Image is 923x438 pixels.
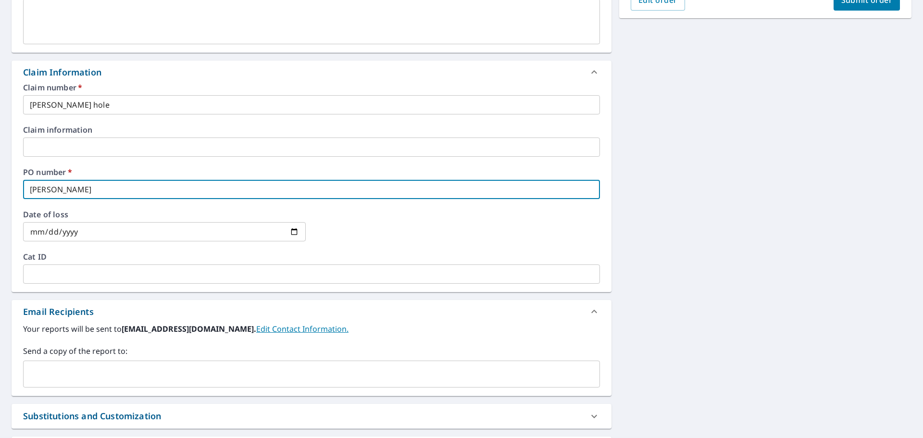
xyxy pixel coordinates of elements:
label: Date of loss [23,211,306,218]
div: Claim Information [12,61,611,84]
label: Cat ID [23,253,600,261]
div: Email Recipients [23,305,94,318]
label: Your reports will be sent to [23,323,600,335]
div: Substitutions and Customization [23,410,161,423]
a: EditContactInfo [256,324,349,334]
div: Substitutions and Customization [12,404,611,428]
label: Claim information [23,126,600,134]
label: PO number [23,168,600,176]
div: Email Recipients [12,300,611,323]
label: Claim number [23,84,600,91]
b: [EMAIL_ADDRESS][DOMAIN_NAME]. [122,324,256,334]
div: Claim Information [23,66,101,79]
label: Send a copy of the report to: [23,345,600,357]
